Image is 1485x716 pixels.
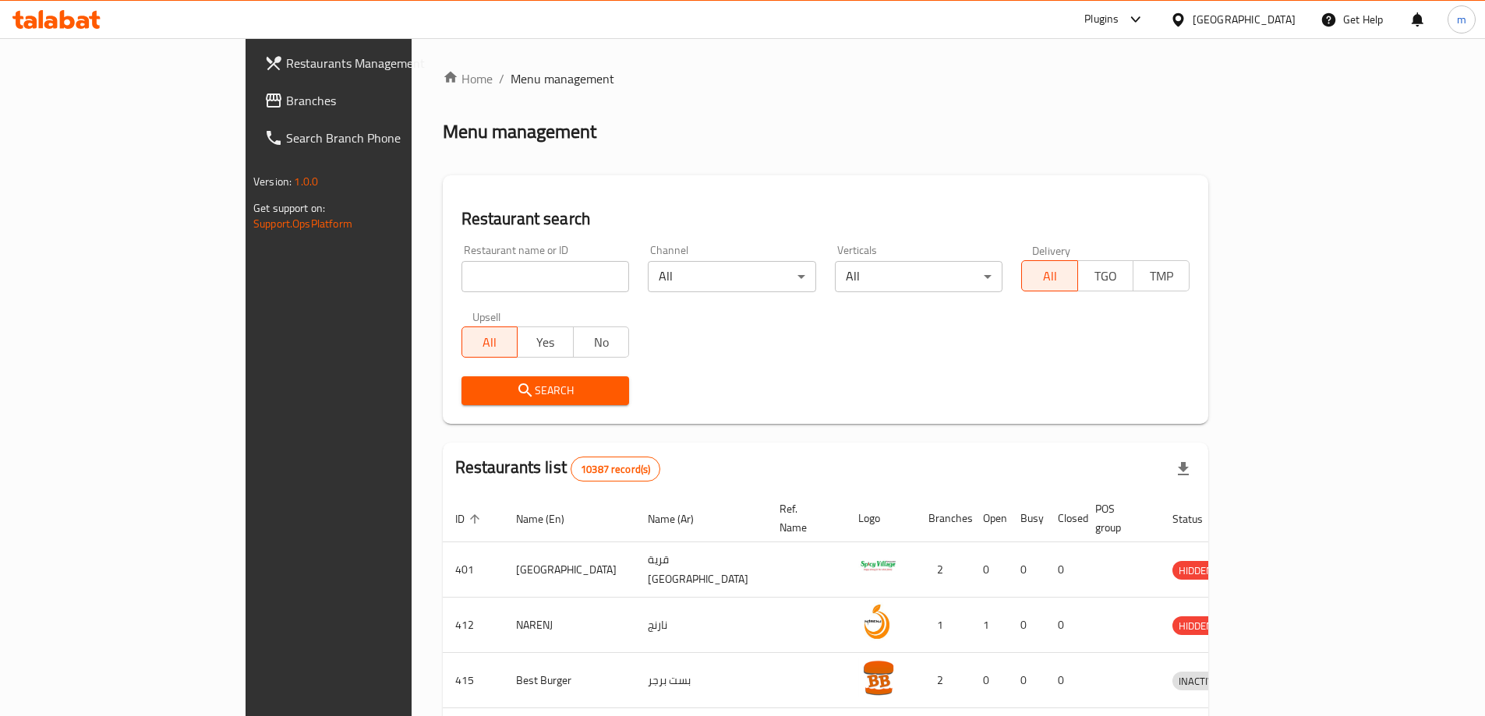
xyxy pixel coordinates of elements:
li: / [499,69,504,88]
span: HIDDEN [1172,562,1219,580]
th: Closed [1045,495,1083,542]
a: Support.OpsPlatform [253,213,352,234]
td: [GEOGRAPHIC_DATA] [504,542,635,598]
span: Get support on: [253,198,325,218]
span: No [580,331,624,354]
span: Name (En) [516,510,585,528]
button: TMP [1133,260,1190,291]
span: Version: [253,171,292,192]
td: 1 [971,598,1008,653]
td: 1 [916,598,971,653]
div: HIDDEN [1172,561,1219,580]
img: Best Burger [858,658,897,697]
span: All [1028,265,1072,287]
span: Branches [286,91,481,110]
th: Busy [1008,495,1045,542]
span: Search [474,381,617,400]
span: HIDDEN [1172,617,1219,635]
h2: Restaurants list [455,456,661,481]
span: Name (Ar) [648,510,714,528]
img: NARENJ [858,602,897,641]
img: Spicy Village [858,547,897,586]
td: NARENJ [504,598,635,653]
a: Restaurants Management [252,44,493,82]
td: 0 [1045,598,1083,653]
span: Search Branch Phone [286,129,481,147]
td: 0 [1045,542,1083,598]
td: 2 [916,542,971,598]
button: Search [461,376,630,405]
td: قرية [GEOGRAPHIC_DATA] [635,542,767,598]
span: m [1457,11,1466,28]
span: ID [455,510,485,528]
td: 2 [916,653,971,708]
a: Branches [252,82,493,119]
span: Status [1172,510,1223,528]
button: Yes [517,326,574,358]
td: بست برجر [635,653,767,708]
button: TGO [1077,260,1134,291]
div: Total records count [571,457,660,481]
span: TMP [1140,265,1183,287]
td: 0 [1008,653,1045,708]
div: Plugins [1084,10,1119,29]
nav: breadcrumb [443,69,1208,88]
button: All [1021,260,1078,291]
a: Search Branch Phone [252,119,493,157]
div: All [835,261,1003,292]
td: Best Burger [504,653,635,708]
h2: Menu management [443,119,596,144]
td: 0 [1008,598,1045,653]
th: Branches [916,495,971,542]
h2: Restaurant search [461,207,1190,231]
span: Menu management [511,69,614,88]
button: All [461,326,518,358]
span: Restaurants Management [286,54,481,72]
th: Logo [846,495,916,542]
td: 0 [971,542,1008,598]
div: INACTIVE [1172,672,1225,690]
span: Yes [524,331,567,354]
span: 10387 record(s) [571,462,659,477]
span: TGO [1084,265,1128,287]
td: 0 [971,653,1008,708]
span: All [468,331,512,354]
input: Search for restaurant name or ID.. [461,261,630,292]
span: INACTIVE [1172,672,1225,690]
span: Ref. Name [780,499,827,537]
td: نارنج [635,598,767,653]
div: All [648,261,816,292]
td: 0 [1045,653,1083,708]
th: Open [971,495,1008,542]
td: 0 [1008,542,1045,598]
button: No [573,326,630,358]
label: Delivery [1032,245,1071,256]
label: Upsell [472,311,501,322]
span: 1.0.0 [294,171,318,192]
div: Export file [1165,450,1202,488]
div: [GEOGRAPHIC_DATA] [1193,11,1296,28]
span: POS group [1095,499,1141,537]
